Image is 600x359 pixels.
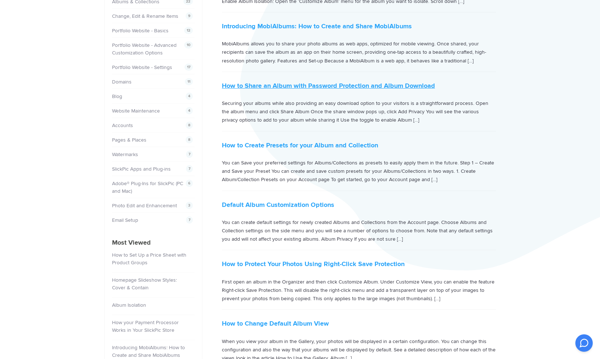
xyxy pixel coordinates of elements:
[112,238,195,248] h4: Most Viewed
[112,166,171,172] a: SlickPic Apps and Plug-ins
[112,13,178,19] a: Change, Edit & Rename Items
[186,107,193,114] span: 4
[112,151,138,158] a: Watermarks
[112,122,133,128] a: Accounts
[185,78,193,85] span: 11
[112,203,177,209] a: Photo Edit and Enhancement
[186,202,193,209] span: 3
[112,42,177,56] a: Portfolio Website - Advanced Customization Options
[186,136,193,143] span: 8
[112,180,183,194] a: Adobe® Plug-Ins for SlickPic (PC and Mac)
[112,64,172,70] a: Portfolio Website - Settings
[222,22,412,30] a: Introducing MobiAlbums: How to Create and Share MobiAlbums
[112,252,186,266] a: How to Set Up a Price Sheet with Product Groups
[186,216,193,224] span: 7
[222,99,496,125] p: Securing your albums while also providing an easy download option to your visitors is a straightf...
[112,217,138,223] a: Email Setup
[112,277,177,291] a: Homepage Slideshow Styles: Cover & Contain
[186,122,193,129] span: 8
[112,319,179,333] a: How your Payment Processor Works in Your SlickPic Store
[184,41,193,49] span: 10
[112,344,185,358] a: Introducing MobiAlbums: How to Create and Share MobiAlbums
[184,27,193,34] span: 12
[222,319,329,327] a: How to Change Default Album View
[222,40,496,65] p: MobiAlbums allows you to share your photo albums as web apps, optimized for mobile viewing. Once ...
[186,93,193,100] span: 4
[112,137,146,143] a: Pages & Places
[186,12,193,20] span: 9
[222,218,496,244] p: You can create default settings for newly created Albums and Collections from the Account page. C...
[112,28,169,34] a: Portfolio Website - Basics
[186,151,193,158] span: 7
[186,165,193,172] span: 7
[112,108,160,114] a: Website Maintenance
[222,82,435,90] a: How to Share an Album with Password Protection and Album Download
[185,64,193,71] span: 17
[222,159,496,184] p: You can Save your preferred settings for Albums/Collections as presets to easily apply them in th...
[112,302,146,308] a: Album Isolation
[112,93,122,99] a: Blog
[222,260,405,268] a: How to Protect Your Photos Using Right-Click Save Protection
[112,79,132,85] a: Domains
[222,141,378,149] a: How to Create Presets for your Album and Collection
[222,278,496,303] p: First open an album in the Organizer and then click Customize Album. Under Customize View, you ca...
[222,201,334,209] a: Default Album Customization Options
[186,180,193,187] span: 6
